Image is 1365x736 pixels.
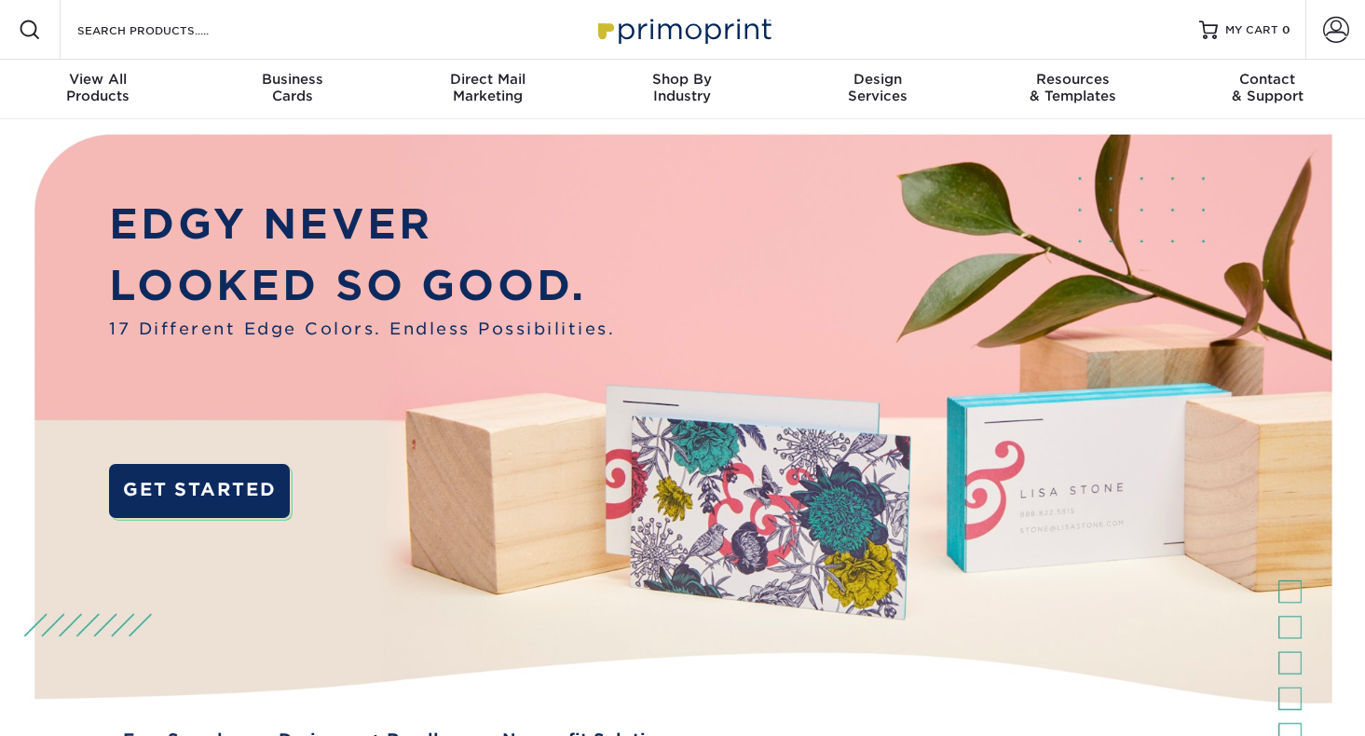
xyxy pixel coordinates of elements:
[390,71,585,104] div: Marketing
[585,60,780,119] a: Shop ByIndustry
[975,71,1169,88] span: Resources
[109,255,615,317] p: LOOKED SO GOOD.
[1170,60,1365,119] a: Contact& Support
[75,19,257,41] input: SEARCH PRODUCTS.....
[585,71,780,104] div: Industry
[975,71,1169,104] div: & Templates
[1170,71,1365,88] span: Contact
[585,71,780,88] span: Shop By
[590,9,776,49] img: Primoprint
[1170,71,1365,104] div: & Support
[109,464,290,518] a: GET STARTED
[390,60,585,119] a: Direct MailMarketing
[780,60,975,119] a: DesignServices
[780,71,975,88] span: Design
[109,194,615,255] p: EDGY NEVER
[1282,23,1290,36] span: 0
[195,71,389,104] div: Cards
[195,60,389,119] a: BusinessCards
[195,71,389,88] span: Business
[390,71,585,88] span: Direct Mail
[109,317,615,341] span: 17 Different Edge Colors. Endless Possibilities.
[780,71,975,104] div: Services
[975,60,1169,119] a: Resources& Templates
[1225,22,1278,38] span: MY CART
